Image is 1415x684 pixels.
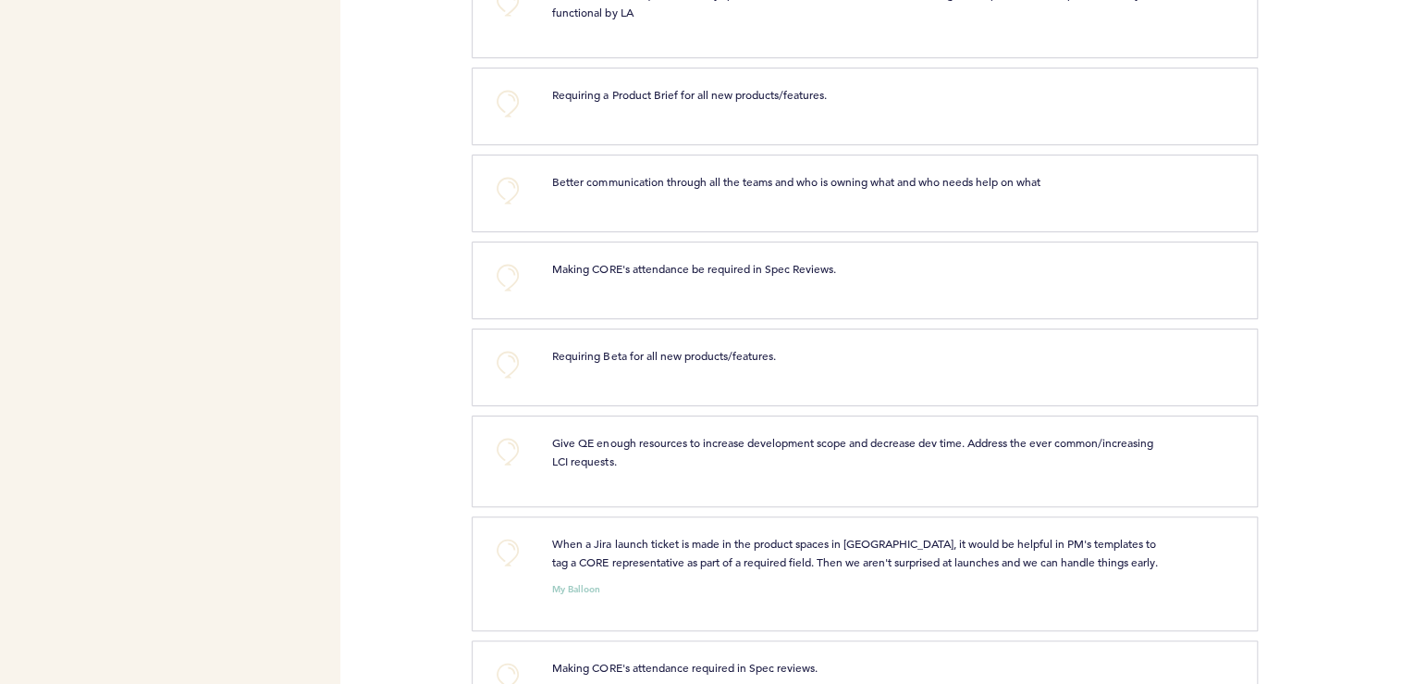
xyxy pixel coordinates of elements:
[552,174,1040,189] span: Better communication through all the teams and who is owning what and who needs help on what
[552,536,1158,569] span: When a Jira launch ticket is made in the product spaces in [GEOGRAPHIC_DATA], it would be helpful...
[552,435,1155,468] span: Give QE enough resources to increase development scope and decrease dev time. Address the ever co...
[552,585,600,594] small: My Balloon
[552,660,817,675] span: Making CORE's attendance required in Spec reviews.
[552,87,826,102] span: Requiring a Product Brief for all new products/features.
[552,348,775,363] span: Requiring Beta for all new products/features.
[552,261,835,276] span: Making CORE's attendance be required in Spec Reviews.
